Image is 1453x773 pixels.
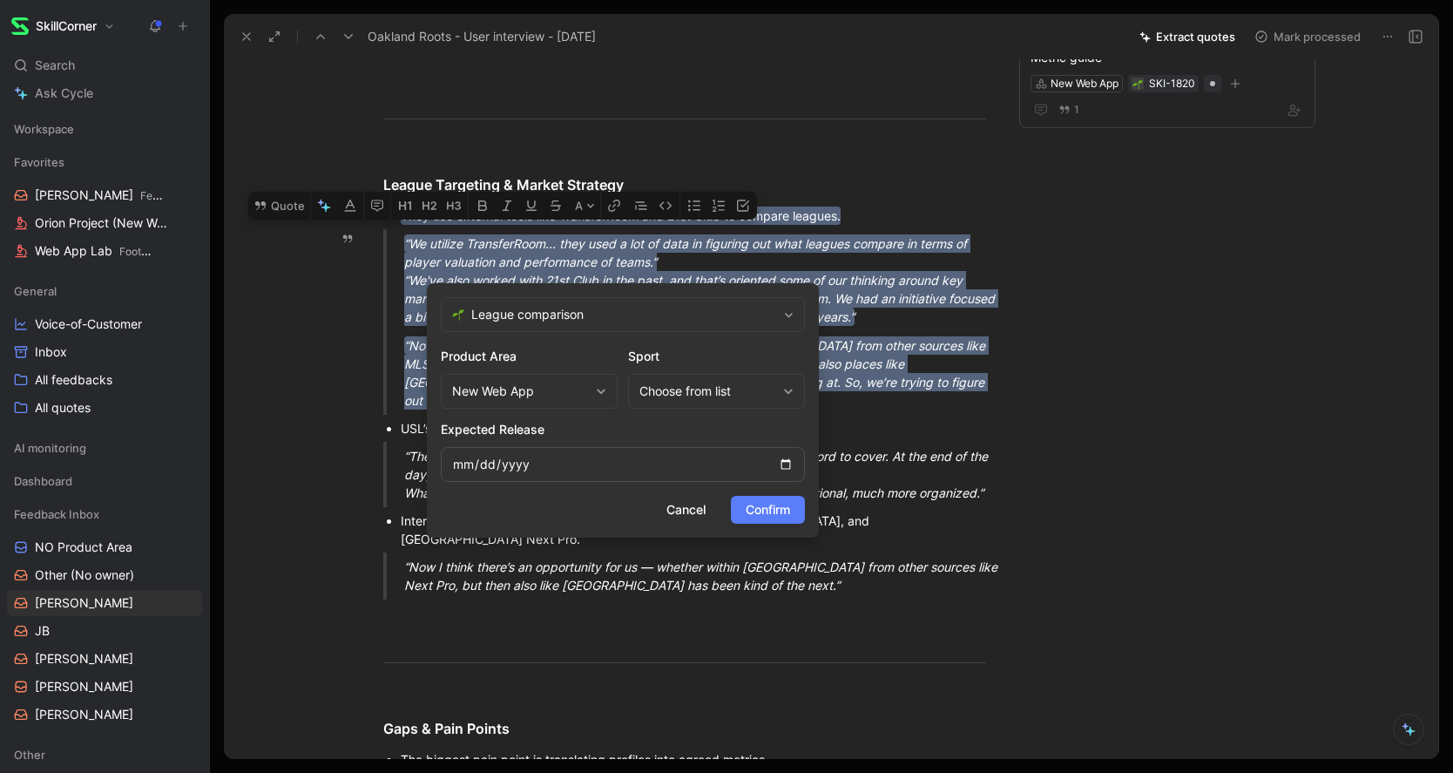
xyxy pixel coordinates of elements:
[639,381,776,402] div: Choose from list
[746,499,790,520] span: Confirm
[652,496,720,524] button: Cancel
[441,419,805,440] h2: Expected Release
[731,496,805,524] button: Confirm
[628,346,805,367] h2: Sport
[441,346,618,367] h2: Product Area
[452,309,464,321] img: 🌱
[441,447,805,482] input: Enter a Expected Release
[452,381,589,402] div: New Web App
[471,304,777,325] span: League comparison
[666,499,706,520] span: Cancel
